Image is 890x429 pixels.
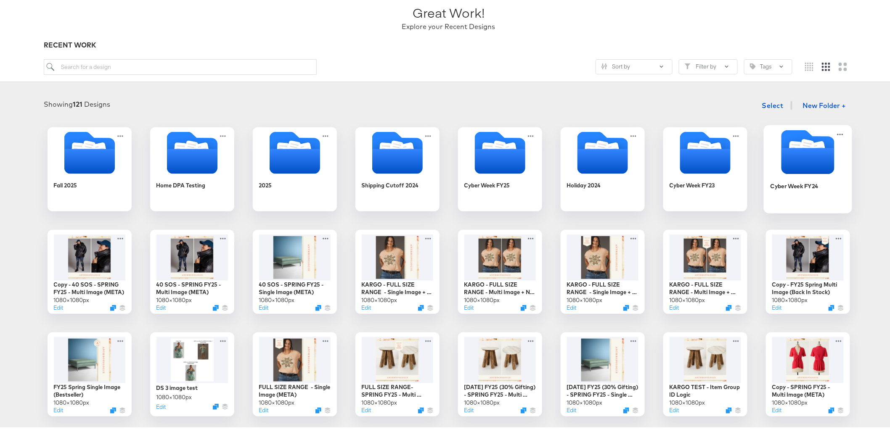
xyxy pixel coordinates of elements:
div: Copy - SPRING FY25 - Multi Image (META)1080×1080pxEditDuplicate [766,331,850,415]
div: Holiday 2024 [567,180,601,188]
svg: Tag [750,62,756,68]
button: Edit [567,405,577,413]
svg: Folder [253,130,337,172]
button: Edit [670,302,679,310]
div: 1080 × 1080 px [362,397,397,405]
button: Edit [54,302,64,310]
div: DS 3 image test1080×1080pxEditDuplicate [150,331,234,415]
svg: Folder [458,130,542,172]
svg: Duplicate [213,303,219,309]
div: KARGO - FULL SIZE RANGE - Multi Image + Badge (META) [670,279,741,295]
button: TagTags [744,58,792,73]
svg: Duplicate [110,406,116,412]
svg: Duplicate [315,406,321,412]
div: [DATE] FY25 (30% Gifting) - SPRING FY25 - Multi Image (META)1080×1080pxEditDuplicate [458,331,542,415]
div: [DATE] FY25 (30% Gifting) - SPRING FY25 - Multi Image (META) [464,382,536,397]
button: Edit [362,302,371,310]
div: KARGO - FULL SIZE RANGE - Single Image + Badge (META) [567,279,638,295]
button: Select [759,95,787,112]
div: 1080 × 1080 px [772,397,808,405]
div: Copy - FY25 Spring Multi Image (Back In Stock) [772,279,844,295]
div: KARGO - FULL SIZE RANGE - Multi Image + No Badge (META)1080×1080pxEditDuplicate [458,228,542,312]
div: KARGO - FULL SIZE RANGE - Multi Image + No Badge (META) [464,279,536,295]
div: 2025 [259,180,272,188]
div: 1080 × 1080 px [772,295,808,303]
svg: Large grid [839,61,847,69]
div: 2025 [253,126,337,210]
div: 1080 × 1080 px [54,397,90,405]
div: Explore your Recent Designs [402,20,495,30]
svg: Duplicate [726,303,732,309]
div: Cyber Week FY24 [770,180,818,188]
div: 1080 × 1080 px [670,295,705,303]
svg: Duplicate [623,303,629,309]
div: Holiday 2024 [561,126,645,210]
button: Edit [156,302,166,310]
button: Edit [259,405,269,413]
button: Edit [54,405,64,413]
svg: Duplicate [521,406,527,412]
svg: Folder [48,130,132,172]
button: Edit [464,302,474,310]
svg: Duplicate [726,406,732,412]
svg: Folder [150,130,234,172]
div: Home DPA Testing [156,180,206,188]
svg: Folder [561,130,645,172]
svg: Duplicate [829,406,834,412]
div: Shipping Cutoff 2024 [362,180,419,188]
svg: Folder [663,130,747,172]
div: 1080 × 1080 px [567,295,603,303]
svg: Medium grid [822,61,830,69]
div: Cyber Week FY24 [764,124,852,212]
input: Search for a design [44,58,316,73]
div: 40 SOS - SPRING FY25 - Multi Image (META) [156,279,228,295]
div: KARGO - FULL SIZE RANGE - Single Image + Badge (META)1080×1080pxEditDuplicate [561,228,645,312]
div: Fall 2025 [54,180,77,188]
div: 1080 × 1080 px [464,295,500,303]
div: 40 SOS - SPRING FY25 - Single Image (META)1080×1080pxEditDuplicate [253,228,337,312]
div: Cyber Week FY23 [663,126,747,210]
svg: Folder [764,128,852,172]
div: KARGO - FULL SIZE RANGE - Single Image + No Badge (META)1080×1080pxEditDuplicate [355,228,440,312]
span: Select [762,98,784,110]
button: Duplicate [315,303,321,309]
div: KARGO TEST - Item Group ID Logic1080×1080pxEditDuplicate [663,331,747,415]
button: Edit [259,302,269,310]
svg: Duplicate [213,402,219,408]
svg: Duplicate [110,303,116,309]
div: RECENT WORK [44,39,853,48]
button: Edit [362,405,371,413]
div: Copy - SPRING FY25 - Multi Image (META) [772,382,844,397]
div: 1080 × 1080 px [156,295,192,303]
div: 1080 × 1080 px [464,397,500,405]
div: 1080 × 1080 px [362,295,397,303]
svg: Folder [355,130,440,172]
svg: Duplicate [829,303,834,309]
button: Edit [772,405,782,413]
svg: Small grid [805,61,813,69]
div: 40 SOS - SPRING FY25 - Single Image (META) [259,279,331,295]
div: Copy - 40 SOS - SPRING FY25 - Multi Image (META)1080×1080pxEditDuplicate [48,228,132,312]
div: KARGO TEST - Item Group ID Logic [670,382,741,397]
div: Cyber Week FY25 [464,180,510,188]
svg: Duplicate [623,406,629,412]
div: Cyber Week FY25 [458,126,542,210]
div: 1080 × 1080 px [156,392,192,400]
div: [DATE] FY25 (30% Gifting) - SPRING FY25 - Single Image (META) [567,382,638,397]
button: New Folder + [796,97,853,113]
div: KARGO - FULL SIZE RANGE - Multi Image + Badge (META)1080×1080pxEditDuplicate [663,228,747,312]
svg: Sliders [601,62,607,68]
div: 1080 × 1080 px [670,397,705,405]
button: Edit [772,302,782,310]
div: FULL SIZE RANGE- SPRING FY25 - Multi Image (META) [362,382,433,397]
button: Duplicate [418,303,424,309]
svg: Filter [685,62,691,68]
button: Edit [567,302,577,310]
